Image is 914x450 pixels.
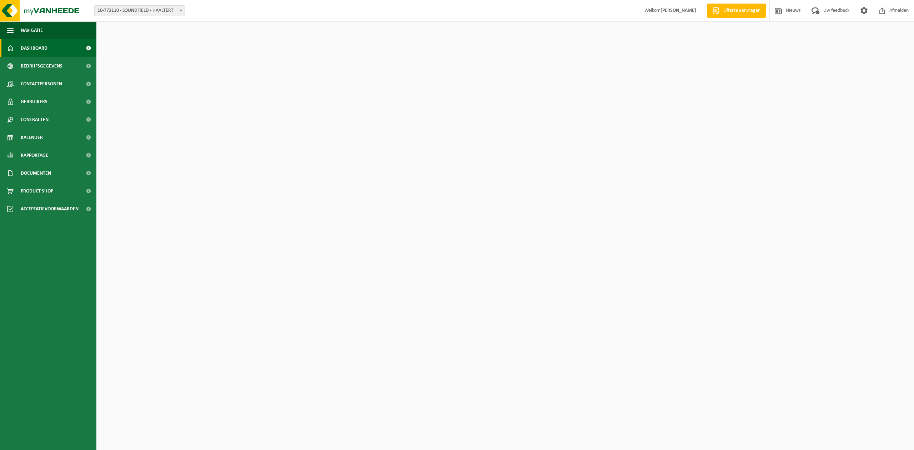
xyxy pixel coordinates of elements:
[21,111,49,129] span: Contracten
[21,57,62,75] span: Bedrijfsgegevens
[21,164,51,182] span: Documenten
[661,8,696,13] strong: [PERSON_NAME]
[21,146,48,164] span: Rapportage
[722,7,762,14] span: Offerte aanvragen
[21,21,43,39] span: Navigatie
[707,4,766,18] a: Offerte aanvragen
[95,6,185,16] span: 10-773110 - SOUNDFIELD - HAALTERT
[21,200,79,218] span: Acceptatievoorwaarden
[21,129,43,146] span: Kalender
[21,93,47,111] span: Gebruikers
[21,75,62,93] span: Contactpersonen
[94,5,185,16] span: 10-773110 - SOUNDFIELD - HAALTERT
[21,39,47,57] span: Dashboard
[21,182,53,200] span: Product Shop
